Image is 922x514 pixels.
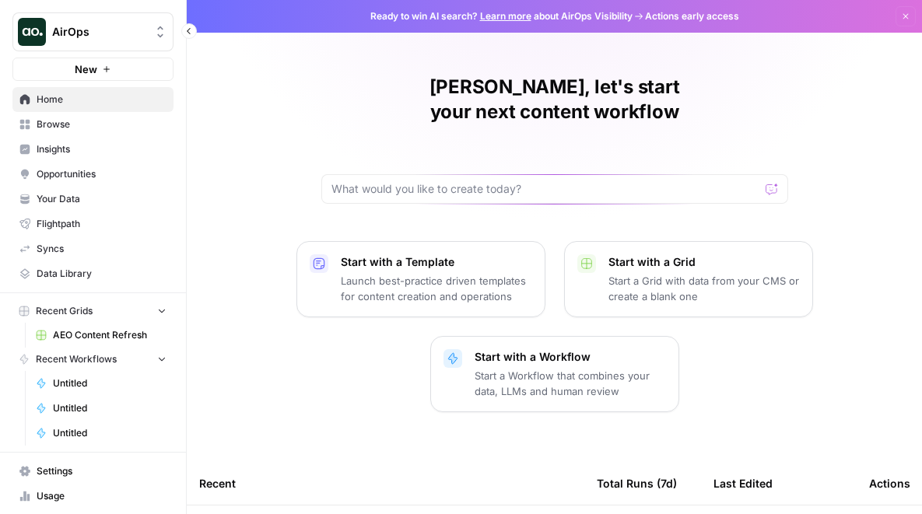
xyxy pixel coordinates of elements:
a: Data Library [12,261,174,286]
span: Flightpath [37,217,167,231]
button: Start with a GridStart a Grid with data from your CMS or create a blank one [564,241,813,317]
a: Usage [12,484,174,509]
span: Browse [37,117,167,131]
a: Settings [12,459,174,484]
button: Start with a WorkflowStart a Workflow that combines your data, LLMs and human review [430,336,679,412]
p: Start a Grid with data from your CMS or create a blank one [608,273,800,304]
span: Data Library [37,267,167,281]
a: Insights [12,137,174,162]
span: Ready to win AI search? about AirOps Visibility [370,9,633,23]
a: Home [12,87,174,112]
span: Usage [37,489,167,503]
div: Total Runs (7d) [597,462,677,505]
span: Untitled [53,376,167,390]
a: Untitled [29,371,174,396]
span: Untitled [53,426,167,440]
a: Your Data [12,187,174,212]
a: Untitled [29,421,174,446]
a: Untitled [29,396,174,421]
span: Settings [37,464,167,478]
p: Start with a Template [341,254,532,270]
a: Flightpath [12,212,174,236]
p: Start with a Workflow [475,349,666,365]
span: AEO Content Refresh [53,328,167,342]
span: Recent Grids [36,304,93,318]
span: AirOps [52,24,146,40]
input: What would you like to create today? [331,181,759,197]
span: Actions early access [645,9,739,23]
span: Opportunities [37,167,167,181]
span: Untitled [53,401,167,415]
a: Browse [12,112,174,137]
a: Opportunities [12,162,174,187]
span: Insights [37,142,167,156]
p: Start a Workflow that combines your data, LLMs and human review [475,368,666,399]
h1: [PERSON_NAME], let's start your next content workflow [321,75,788,124]
button: New [12,58,174,81]
a: Syncs [12,236,174,261]
span: Syncs [37,242,167,256]
img: AirOps Logo [18,18,46,46]
div: Last Edited [713,462,773,505]
div: Actions [869,462,910,505]
button: Recent Workflows [12,348,174,371]
p: Start with a Grid [608,254,800,270]
span: Home [37,93,167,107]
p: Launch best-practice driven templates for content creation and operations [341,273,532,304]
button: Start with a TemplateLaunch best-practice driven templates for content creation and operations [296,241,545,317]
button: Recent Grids [12,299,174,323]
span: Your Data [37,192,167,206]
div: Recent [199,462,572,505]
a: Learn more [480,10,531,22]
a: AEO Content Refresh [29,323,174,348]
button: Workspace: AirOps [12,12,174,51]
span: New [75,61,97,77]
span: Recent Workflows [36,352,117,366]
